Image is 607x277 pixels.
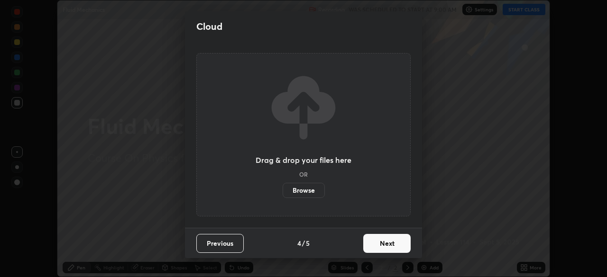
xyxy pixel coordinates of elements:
[302,238,305,248] h4: /
[297,238,301,248] h4: 4
[306,238,310,248] h4: 5
[363,234,411,253] button: Next
[196,234,244,253] button: Previous
[196,20,222,33] h2: Cloud
[256,156,351,164] h3: Drag & drop your files here
[299,171,308,177] h5: OR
